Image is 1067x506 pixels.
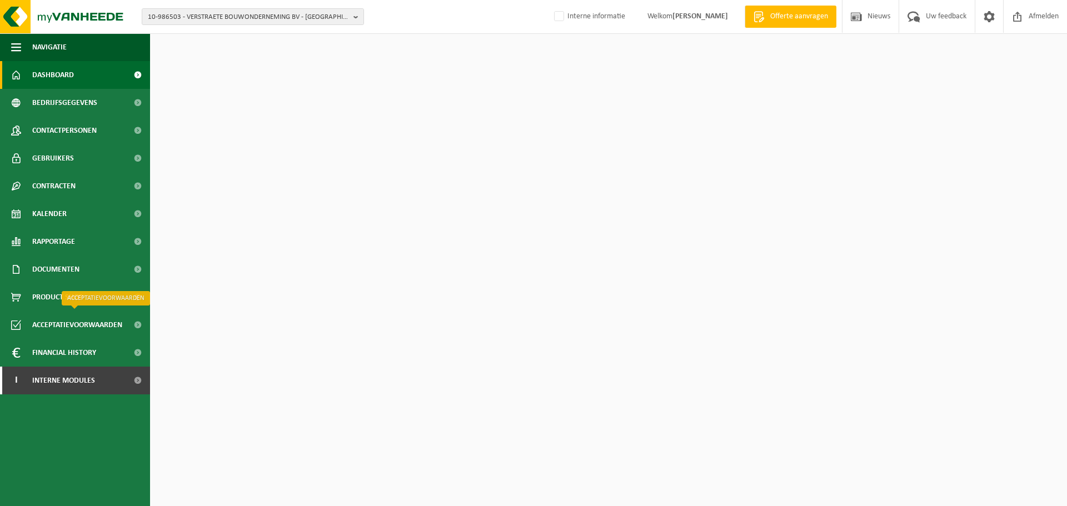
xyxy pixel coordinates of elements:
[142,8,364,25] button: 10-986503 - VERSTRAETE BOUWONDERNEMING BV - [GEOGRAPHIC_DATA]
[32,172,76,200] span: Contracten
[767,11,831,22] span: Offerte aanvragen
[32,117,97,144] span: Contactpersonen
[32,367,95,394] span: Interne modules
[148,9,349,26] span: 10-986503 - VERSTRAETE BOUWONDERNEMING BV - [GEOGRAPHIC_DATA]
[32,89,97,117] span: Bedrijfsgegevens
[32,228,75,255] span: Rapportage
[672,12,728,21] strong: [PERSON_NAME]
[32,200,67,228] span: Kalender
[32,255,79,283] span: Documenten
[32,339,96,367] span: Financial History
[32,144,74,172] span: Gebruikers
[745,6,836,28] a: Offerte aanvragen
[32,33,67,61] span: Navigatie
[32,283,83,311] span: Product Shop
[32,61,74,89] span: Dashboard
[552,8,625,25] label: Interne informatie
[11,367,21,394] span: I
[32,311,122,339] span: Acceptatievoorwaarden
